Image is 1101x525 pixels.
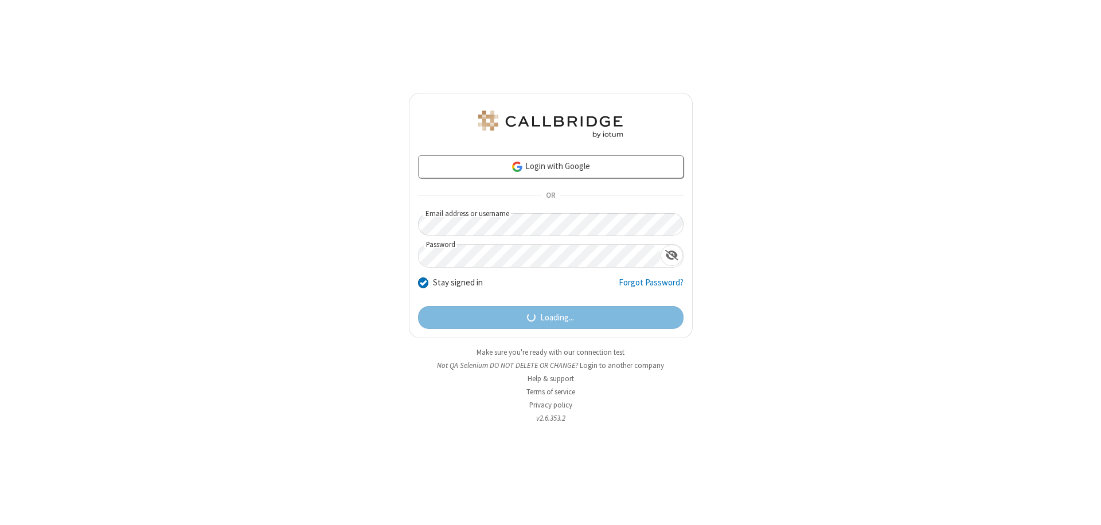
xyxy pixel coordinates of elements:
span: Loading... [540,311,574,324]
div: Show password [661,245,683,266]
button: Login to another company [580,360,664,371]
li: Not QA Selenium DO NOT DELETE OR CHANGE? [409,360,693,371]
a: Privacy policy [529,400,572,410]
li: v2.6.353.2 [409,413,693,424]
label: Stay signed in [433,276,483,289]
button: Loading... [418,306,684,329]
iframe: Chat [1072,495,1092,517]
img: google-icon.png [511,160,524,173]
a: Login with Google [418,155,684,178]
a: Forgot Password? [619,276,684,298]
img: QA Selenium DO NOT DELETE OR CHANGE [476,111,625,138]
a: Help & support [528,374,574,383]
input: Password [419,245,661,267]
a: Make sure you're ready with our connection test [477,347,624,357]
input: Email address or username [418,213,684,236]
span: OR [541,188,560,204]
a: Terms of service [526,387,575,397]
